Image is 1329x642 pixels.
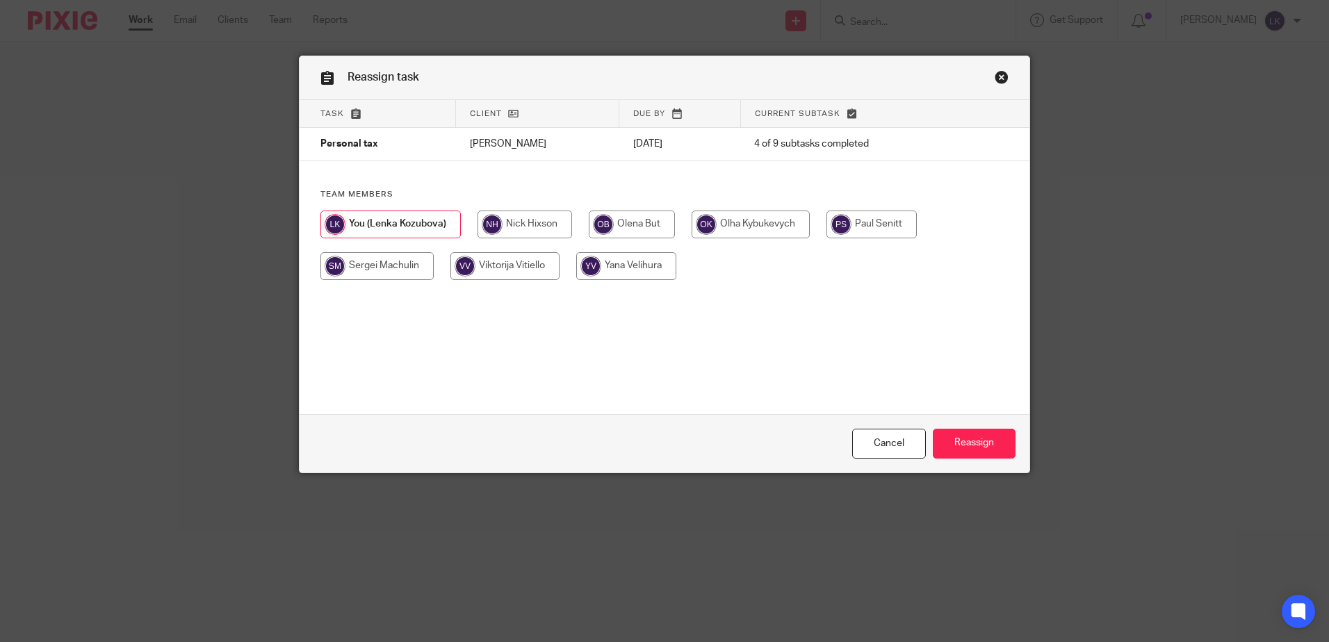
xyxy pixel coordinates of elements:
[995,70,1009,89] a: Close this dialog window
[320,189,1009,200] h4: Team members
[852,429,926,459] a: Close this dialog window
[633,110,665,117] span: Due by
[755,110,840,117] span: Current subtask
[470,110,502,117] span: Client
[470,137,605,151] p: [PERSON_NAME]
[320,110,344,117] span: Task
[933,429,1016,459] input: Reassign
[320,140,378,149] span: Personal tax
[633,137,726,151] p: [DATE]
[740,128,964,161] td: 4 of 9 subtasks completed
[348,72,419,83] span: Reassign task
